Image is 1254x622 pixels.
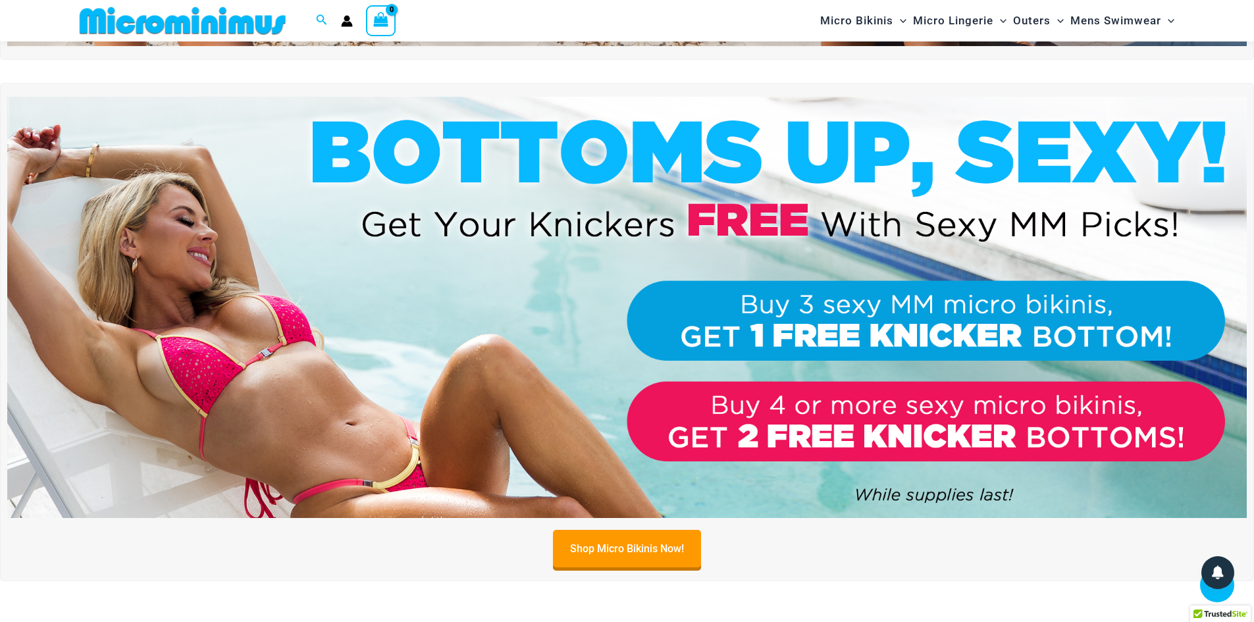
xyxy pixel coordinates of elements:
[1067,4,1178,38] a: Mens SwimwearMenu ToggleMenu Toggle
[553,530,701,567] a: Shop Micro Bikinis Now!
[7,97,1247,518] img: Buy 3 or 4 Bikinis Get Free Knicker Promo
[1161,4,1174,38] span: Menu Toggle
[893,4,906,38] span: Menu Toggle
[817,4,910,38] a: Micro BikinisMenu ToggleMenu Toggle
[1070,4,1161,38] span: Mens Swimwear
[1010,4,1067,38] a: OutersMenu ToggleMenu Toggle
[366,5,396,36] a: View Shopping Cart, empty
[341,15,353,27] a: Account icon link
[74,6,291,36] img: MM SHOP LOGO FLAT
[993,4,1006,38] span: Menu Toggle
[1051,4,1064,38] span: Menu Toggle
[815,2,1180,39] nav: Site Navigation
[1013,4,1051,38] span: Outers
[910,4,1010,38] a: Micro LingerieMenu ToggleMenu Toggle
[316,13,328,29] a: Search icon link
[913,4,993,38] span: Micro Lingerie
[820,4,893,38] span: Micro Bikinis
